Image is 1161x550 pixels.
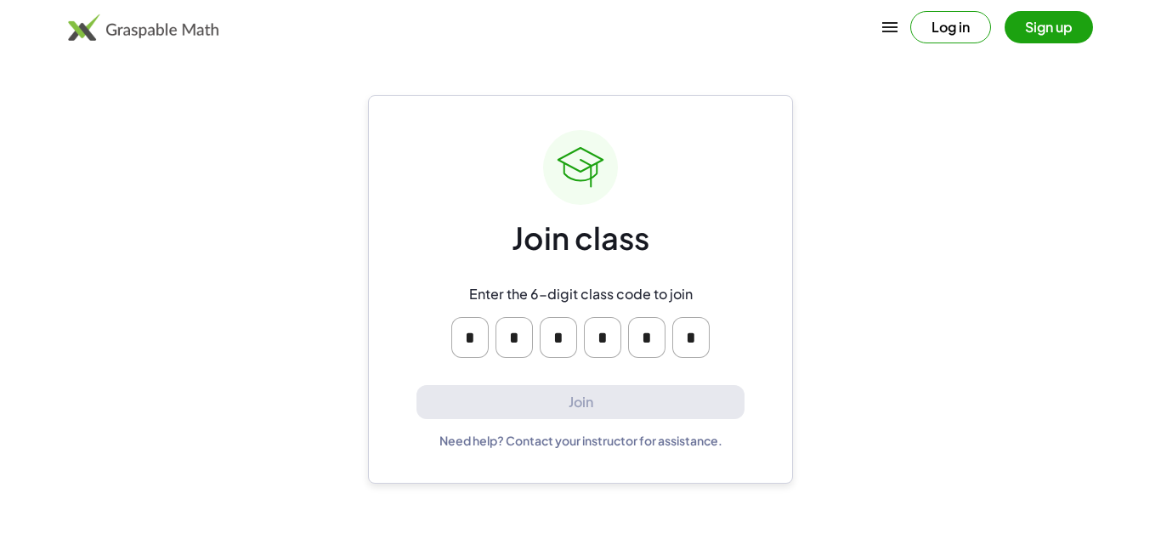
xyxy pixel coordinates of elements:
[512,218,649,258] div: Join class
[1005,11,1093,43] button: Sign up
[910,11,991,43] button: Log in
[439,433,722,448] div: Need help? Contact your instructor for assistance.
[469,286,693,303] div: Enter the 6-digit class code to join
[416,385,745,420] button: Join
